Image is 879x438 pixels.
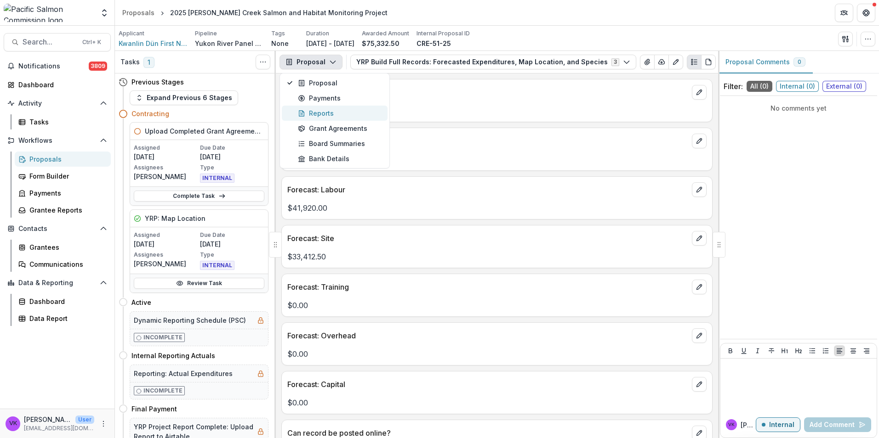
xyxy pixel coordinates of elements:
div: Tasks [29,117,103,127]
p: No comments yet [724,103,873,113]
button: YRP Build Full Records: Forecasted Expenditures, Map Location, and Species3 [350,55,636,69]
span: Workflows [18,137,96,145]
div: Victor Keong [9,421,17,427]
button: Underline [738,345,749,356]
p: Incomplete [143,387,183,395]
h4: Active [131,298,151,307]
a: Kwanlin Dün First Nation Government [119,39,188,48]
div: Grantee Reports [29,205,103,215]
div: Dashboard [29,297,103,306]
p: Filter: [724,81,743,92]
span: Internal ( 0 ) [776,81,819,92]
a: Tasks [15,114,111,129]
p: Type [200,163,264,172]
div: Reports [298,108,382,118]
button: Open Contacts [4,221,111,236]
button: Toggle View Cancelled Tasks [256,55,270,69]
div: Bank Details [298,154,382,163]
p: Pipeline [195,29,217,38]
a: Form Builder [15,168,111,184]
p: Forecast: Training [287,281,688,292]
button: Align Center [848,345,859,356]
h3: Tasks [120,58,140,66]
div: Proposal [298,78,382,88]
a: Grantees [15,240,111,255]
p: Type [200,251,264,259]
p: $0.00 [287,300,707,311]
div: Data Report [29,314,103,323]
p: $41,920.00 [287,202,707,213]
p: Yukon River Panel R&E Fund [195,39,264,48]
button: View Attached Files [640,55,655,69]
button: Ordered List [820,345,831,356]
div: Proposals [29,154,103,164]
p: Assignees [134,163,198,172]
button: edit [692,280,707,294]
button: Edit as form [668,55,683,69]
button: Italicize [752,345,763,356]
p: Applicant [119,29,144,38]
p: [DATE] [200,152,264,162]
button: edit [692,377,707,392]
h4: Contracting [131,109,169,118]
button: Align Left [834,345,845,356]
button: Open Workflows [4,133,111,148]
p: Species [287,135,688,146]
div: Ctrl + K [80,37,103,47]
span: INTERNAL [200,174,234,183]
p: Forecast: Overhead [287,330,688,341]
div: Form Builder [29,171,103,181]
a: Proposals [15,152,111,167]
span: Data & Reporting [18,279,96,287]
p: $0.00 [287,348,707,359]
div: Grantees [29,242,103,252]
a: Complete Task [134,191,264,202]
button: Internal [756,417,800,432]
button: Search... [4,33,111,51]
a: Review Task [134,278,264,289]
span: Activity [18,100,96,107]
button: Bullet List [807,345,818,356]
p: [PERSON_NAME] [134,172,198,181]
span: INTERNAL [200,261,234,270]
button: Open entity switcher [98,4,111,22]
p: Due Date [200,144,264,152]
div: Victor Keong [728,422,735,427]
span: All ( 0 ) [747,81,772,92]
a: Grantee Reports [15,202,111,218]
p: Information [287,105,707,116]
a: Data Report [15,311,111,326]
p: Internal [769,421,794,429]
div: Board Summaries [298,139,382,148]
p: None [271,39,289,48]
button: Add Comment [804,417,871,432]
span: 3809 [89,62,107,71]
p: [PERSON_NAME] [134,259,198,269]
img: Pacific Salmon Commission logo [4,4,94,22]
a: Payments [15,185,111,201]
button: edit [692,231,707,246]
p: [DATE] - [DATE] [306,39,354,48]
div: 2025 [PERSON_NAME] Creek Salmon and Habitat Monitoring Project [170,8,388,17]
p: [DATE] [134,152,198,162]
p: Incomplete [143,333,183,342]
button: Heading 1 [779,345,790,356]
button: Proposal [280,55,342,69]
div: Payments [29,188,103,198]
button: Heading 2 [793,345,804,356]
h5: YRP: Map Location [145,213,205,223]
span: 0 [798,59,801,65]
button: Proposal Comments [718,51,813,73]
p: Internal Proposal ID [417,29,470,38]
button: Align Right [861,345,872,356]
div: Proposals [122,8,154,17]
div: Dashboard [18,80,103,90]
p: Forecast: Capital [287,379,688,390]
h5: Reporting: Actual Expenditures [134,369,233,378]
a: Dashboard [15,294,111,309]
p: $33,412.50 [287,251,707,262]
p: [EMAIL_ADDRESS][DOMAIN_NAME] [24,424,94,432]
p: Forecast: Labour [287,184,688,195]
button: Expand Previous 6 Stages [130,90,238,105]
p: [DATE] [134,239,198,249]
